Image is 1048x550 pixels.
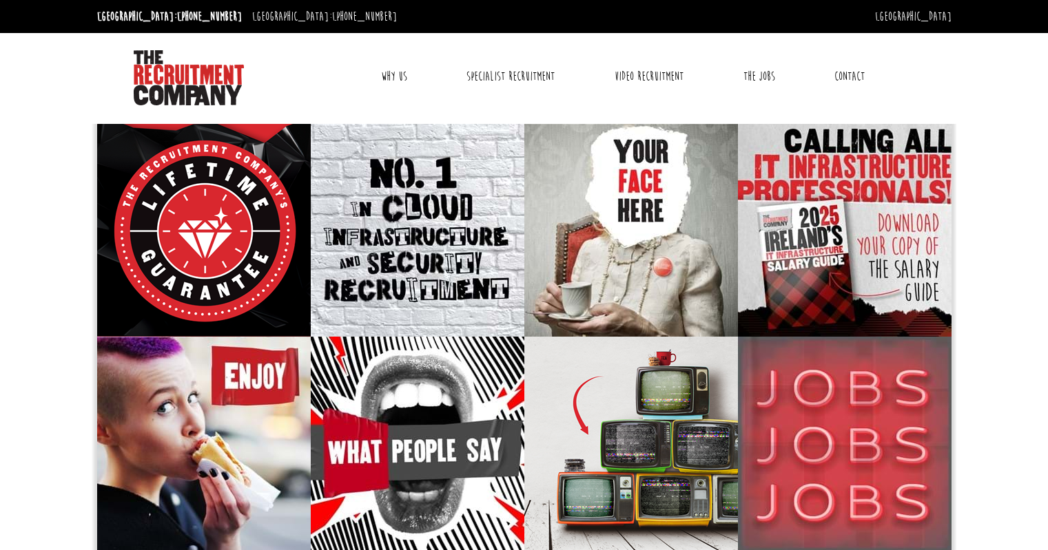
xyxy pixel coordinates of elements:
[875,9,952,24] a: [GEOGRAPHIC_DATA]
[134,50,244,105] img: The Recruitment Company
[332,9,397,24] a: [PHONE_NUMBER]
[177,9,242,24] a: [PHONE_NUMBER]
[249,6,400,28] li: [GEOGRAPHIC_DATA]:
[456,59,565,94] a: Specialist Recruitment
[371,59,418,94] a: Why Us
[94,6,245,28] li: [GEOGRAPHIC_DATA]:
[604,59,694,94] a: Video Recruitment
[733,59,785,94] a: The Jobs
[824,59,875,94] a: Contact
